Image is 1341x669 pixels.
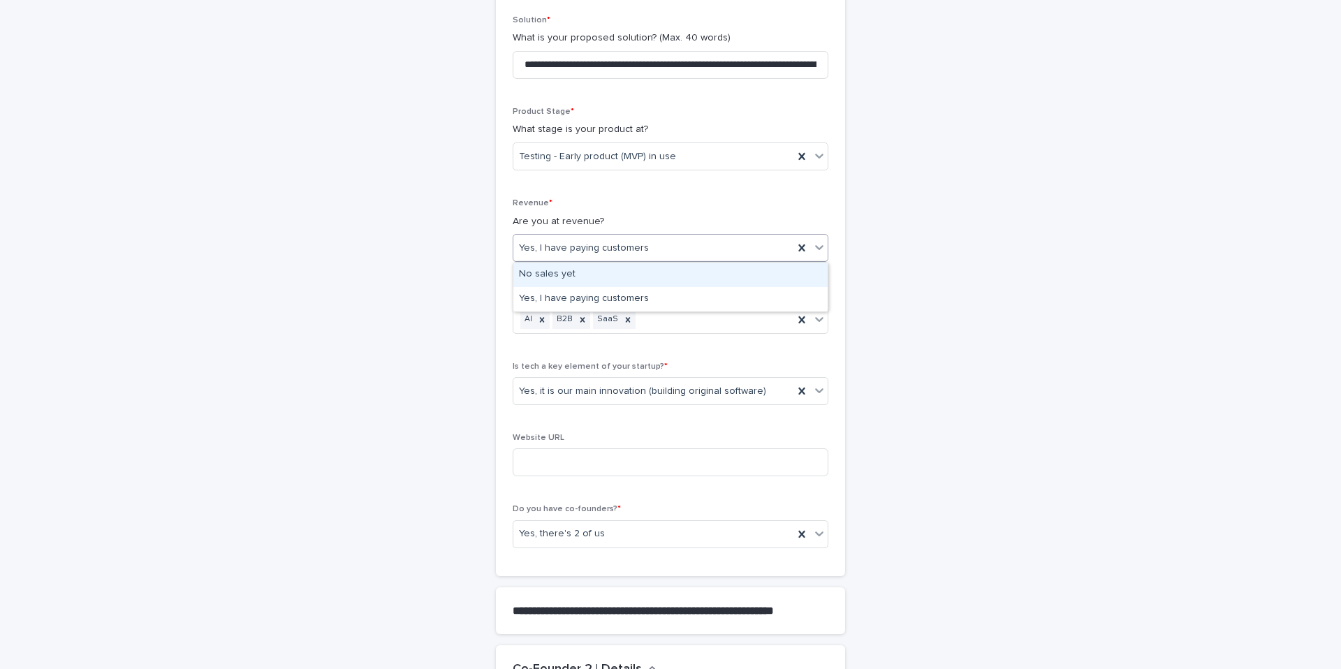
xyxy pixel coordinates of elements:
span: Yes, I have paying customers [519,241,649,256]
span: Do you have co-founders? [513,505,621,513]
span: Is tech a key element of your startup? [513,362,668,371]
span: Testing - Early product (MVP) in use [519,149,676,164]
p: What is your proposed solution? (Max. 40 words) [513,31,828,45]
span: Website URL [513,434,564,442]
p: Are you at revenue? [513,214,828,229]
span: Yes, it is our main innovation (building original software) [519,384,766,399]
span: Solution [513,16,550,24]
div: AI [520,310,534,329]
span: Revenue [513,199,552,207]
span: Yes, there's 2 of us [519,527,605,541]
span: Product Stage [513,108,574,116]
div: Yes, I have paying customers [513,287,828,311]
div: B2B [552,310,575,329]
div: SaaS [593,310,620,329]
div: No sales yet [513,263,828,287]
p: What stage is your product at? [513,122,828,137]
